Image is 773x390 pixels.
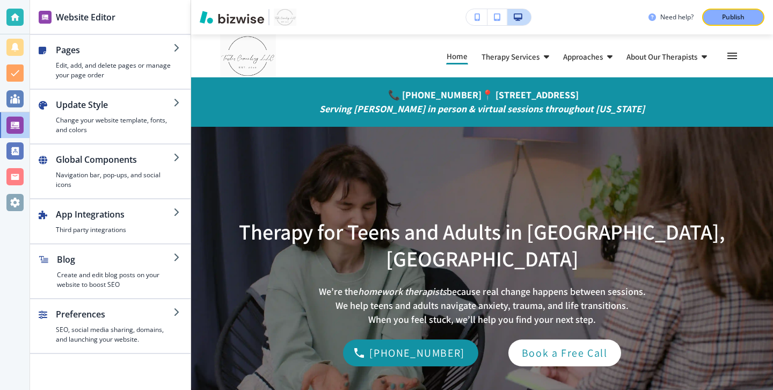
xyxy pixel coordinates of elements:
[626,47,720,64] div: About Our Therapists
[56,98,173,111] h2: Update Style
[56,325,173,344] h4: SEO, social media sharing, domains, and launching your website.
[57,270,173,290] h4: Create and edit blog posts on your website to boost SEO
[720,44,744,68] button: Toggle hamburger navigation menu
[369,344,464,362] p: [PHONE_NUMBER]
[319,313,646,327] p: When you feel stuck, we’ll help you find your next step.
[319,299,646,313] p: We help teens and adults navigate anxiety, trauma, and life transitions.
[200,11,264,24] img: Bizwise Logo
[56,308,173,321] h2: Preferences
[702,9,764,26] button: Publish
[56,115,173,135] h4: Change your website template, fonts, and colors
[56,153,173,166] h2: Global Components
[56,11,115,24] h2: Website Editor
[212,219,753,272] p: Therapy for Teens and Adults in [GEOGRAPHIC_DATA], [GEOGRAPHIC_DATA]
[30,145,191,198] button: Global ComponentsNavigation bar, pop-ups, and social icons
[563,47,626,64] div: Approaches
[482,53,539,61] p: Therapy Services
[30,35,191,89] button: PagesEdit, add, and delete pages or manage your page order
[56,61,173,80] h4: Edit, add, and delete pages or manage your page order
[319,88,645,102] p: 📞 📍
[56,44,173,56] h2: Pages
[30,299,191,353] button: PreferencesSEO, social media sharing, domains, and launching your website.
[57,253,173,266] h2: Blog
[626,53,697,61] p: About Our Therapists
[402,89,482,101] a: [PHONE_NUMBER]
[274,9,296,26] img: Your Logo
[319,285,646,299] p: We’re the because real change happens between sessions.
[722,12,745,22] p: Publish
[30,244,191,298] button: BlogCreate and edit blog posts on your website to boost SEO
[508,340,621,366] a: Book a Free Call
[522,344,608,362] p: Book a Free Call
[343,340,478,366] div: (770) 800-7362
[56,225,173,235] h4: Third party integrations
[660,12,694,22] h3: Need help?
[56,208,173,221] h2: App Integrations
[495,89,579,101] a: [STREET_ADDRESS]
[30,199,191,243] button: App IntegrationsThird party integrations
[56,170,173,190] h4: Navigation bar, pop-ups, and social icons
[319,103,645,115] em: Serving [PERSON_NAME] in person & virtual sessions throughout [US_STATE]
[447,52,468,60] p: Home
[563,53,603,61] p: Approaches
[358,285,447,298] em: homework therapists
[30,90,191,143] button: Update StyleChange your website template, fonts, and colors
[39,11,52,24] img: editor icon
[481,47,563,64] div: Therapy Services
[343,340,478,366] a: [PHONE_NUMBER]
[220,34,381,77] img: Towler Counseling LLC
